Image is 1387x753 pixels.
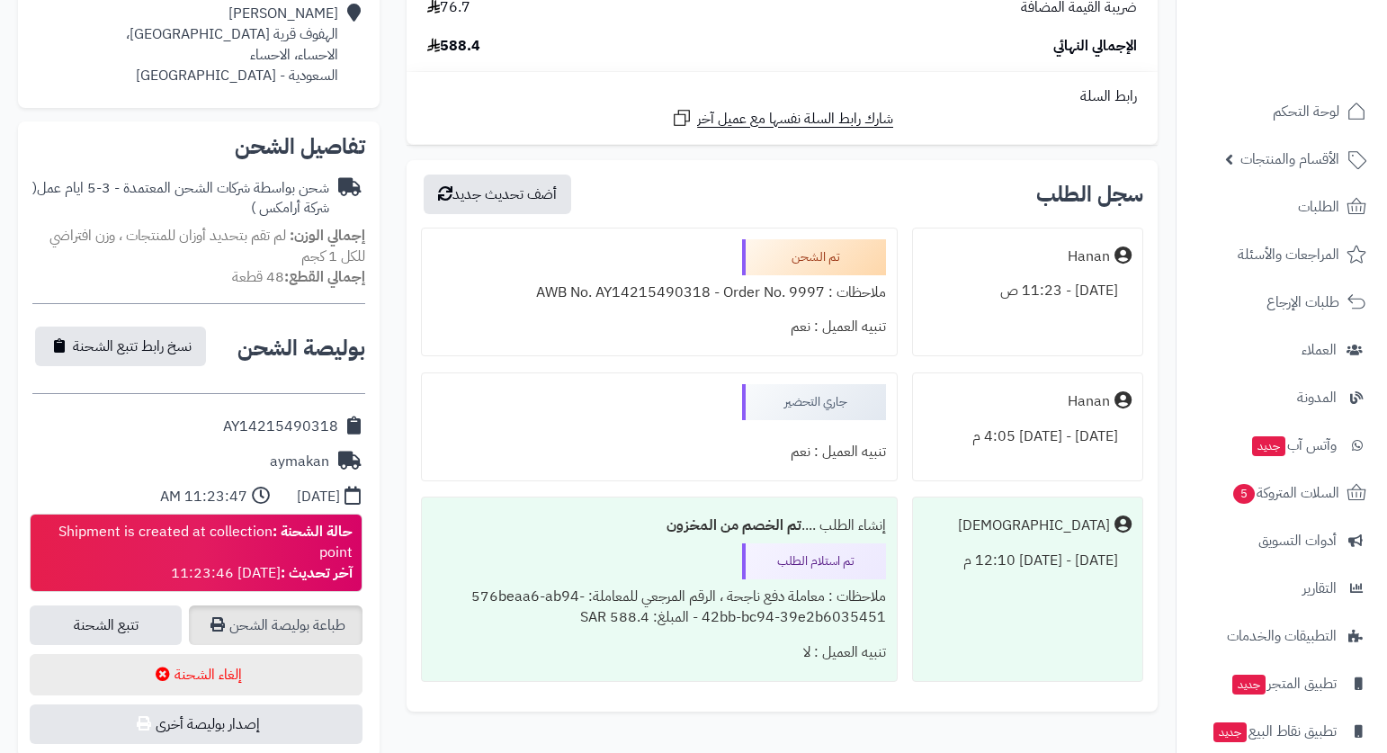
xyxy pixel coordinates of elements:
a: تطبيق المتجرجديد [1187,662,1376,705]
span: التطبيقات والخدمات [1227,623,1337,649]
span: المراجعات والأسئلة [1238,242,1339,267]
a: التطبيقات والخدمات [1187,614,1376,658]
h2: بوليصة الشحن [237,337,365,359]
span: تطبيق المتجر [1230,671,1337,696]
span: وآتس آب [1250,433,1337,458]
a: التقارير [1187,567,1376,610]
span: تطبيق نقاط البيع [1212,719,1337,744]
span: جديد [1232,675,1266,695]
div: 11:23:47 AM [160,487,247,507]
div: رابط السلة [414,86,1150,107]
button: إصدار بوليصة أخرى [30,704,362,744]
h2: تفاصيل الشحن [32,136,365,157]
span: الإجمالي النهائي [1053,36,1137,57]
div: تنبيه العميل : نعم [433,309,886,345]
a: طباعة بوليصة الشحن [189,605,362,645]
span: العملاء [1302,337,1337,363]
span: التقارير [1302,576,1337,601]
div: Hanan [1068,247,1110,267]
a: السلات المتروكة5 [1187,471,1376,515]
b: تم الخصم من المخزون [667,515,801,536]
a: وآتس آبجديد [1187,424,1376,467]
strong: حالة الشحنة : [273,521,353,542]
span: السلات المتروكة [1231,480,1339,506]
span: طلبات الإرجاع [1266,290,1339,315]
strong: آخر تحديث : [281,562,353,584]
div: [DATE] [297,487,340,507]
div: [DATE] - 11:23 ص [924,273,1132,309]
button: أضف تحديث جديد [424,175,571,214]
a: طلبات الإرجاع [1187,281,1376,324]
a: المراجعات والأسئلة [1187,233,1376,276]
a: شارك رابط السلة نفسها مع عميل آخر [671,107,893,130]
div: Hanan [1068,391,1110,412]
span: الأقسام والمنتجات [1240,147,1339,172]
strong: إجمالي القطع: [284,266,365,288]
div: جاري التحضير [742,384,886,420]
a: أدوات التسويق [1187,519,1376,562]
button: إلغاء الشحنة [30,654,362,695]
div: تنبيه العميل : لا [433,635,886,670]
span: لم تقم بتحديد أوزان للمنتجات ، وزن افتراضي للكل 1 كجم [49,225,365,267]
div: AY14215490318 [223,417,338,437]
div: aymakan [270,452,329,472]
a: المدونة [1187,376,1376,419]
div: تم استلام الطلب [742,543,886,579]
div: [DEMOGRAPHIC_DATA] [958,515,1110,536]
span: نسخ رابط تتبع الشحنة [73,336,192,357]
span: ( شركة أرامكس ) [32,177,329,220]
div: [PERSON_NAME] الهفوف قرية [GEOGRAPHIC_DATA]، الاحساء، الاحساء السعودية - [GEOGRAPHIC_DATA] [126,4,338,85]
span: جديد [1213,722,1247,742]
span: 588.4 [427,36,480,57]
span: المدونة [1297,385,1337,410]
button: نسخ رابط تتبع الشحنة [35,327,206,366]
span: أدوات التسويق [1258,528,1337,553]
div: شحن بواسطة شركات الشحن المعتمدة - 3-5 ايام عمل [32,178,329,220]
div: ملاحظات : AWB No. AY14215490318 - Order No. 9997 [433,275,886,310]
div: تم الشحن [742,239,886,275]
div: [DATE] - [DATE] 4:05 م [924,419,1132,454]
a: تطبيق نقاط البيعجديد [1187,710,1376,753]
strong: إجمالي الوزن: [290,225,365,247]
span: جديد [1252,436,1285,456]
h3: سجل الطلب [1036,184,1143,205]
span: الطلبات [1298,194,1339,220]
div: [DATE] - [DATE] 12:10 م [924,543,1132,578]
div: إنشاء الطلب .... [433,508,886,543]
a: الطلبات [1187,185,1376,229]
a: العملاء [1187,328,1376,372]
span: 5 [1233,484,1255,504]
span: شارك رابط السلة نفسها مع عميل آخر [697,109,893,130]
div: ملاحظات : معاملة دفع ناجحة ، الرقم المرجعي للمعاملة: 576beaa6-ab94-42bb-bc94-39e2b6035451 - المبل... [433,579,886,635]
span: لوحة التحكم [1273,99,1339,124]
a: لوحة التحكم [1187,90,1376,133]
div: تنبيه العميل : نعم [433,435,886,470]
div: Shipment is created at collection point [DATE] 11:23:46 [40,522,353,584]
a: تتبع الشحنة [30,605,182,645]
small: 48 قطعة [232,266,365,288]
